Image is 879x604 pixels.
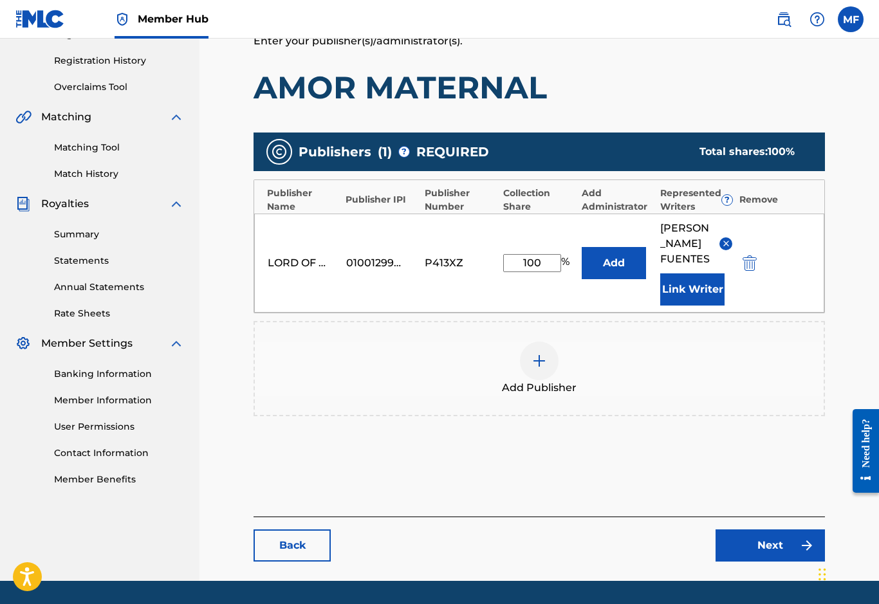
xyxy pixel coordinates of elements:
[722,195,732,205] span: ?
[138,12,208,26] span: Member Hub
[721,239,731,248] img: remove-from-list-button
[54,167,184,181] a: Match History
[54,80,184,94] a: Overclaims Tool
[115,12,130,27] img: Top Rightsholder
[54,473,184,486] a: Member Benefits
[843,398,879,504] iframe: Resource Center
[716,529,825,562] a: Next
[41,109,91,125] span: Matching
[804,6,830,32] div: Help
[561,254,573,272] span: %
[254,529,331,562] a: Back
[771,6,797,32] a: Public Search
[54,254,184,268] a: Statements
[416,142,489,161] span: REQUIRED
[15,10,65,28] img: MLC Logo
[699,144,799,160] div: Total shares:
[272,144,287,160] img: publishers
[660,221,710,267] span: [PERSON_NAME] FUENTES
[54,141,184,154] a: Matching Tool
[169,336,184,351] img: expand
[169,196,184,212] img: expand
[54,54,184,68] a: Registration History
[660,273,725,306] button: Link Writer
[743,255,757,271] img: 12a2ab48e56ec057fbd8.svg
[169,109,184,125] img: expand
[378,142,392,161] span: ( 1 )
[739,193,811,206] div: Remove
[815,542,879,604] iframe: Chat Widget
[799,538,815,553] img: f7272a7cc735f4ea7f67.svg
[810,12,825,27] img: help
[838,6,864,32] div: User Menu
[768,145,795,158] span: 100 %
[346,193,418,206] div: Publisher IPI
[15,109,32,125] img: Matching
[267,187,339,214] div: Publisher Name
[254,33,825,49] p: Enter your publisher(s)/administrator(s).
[54,280,184,294] a: Annual Statements
[582,187,654,214] div: Add Administrator
[54,420,184,434] a: User Permissions
[399,147,409,157] span: ?
[502,380,577,396] span: Add Publisher
[15,336,31,351] img: Member Settings
[54,367,184,381] a: Banking Information
[54,446,184,460] a: Contact Information
[41,336,133,351] span: Member Settings
[54,228,184,241] a: Summary
[299,142,371,161] span: Publishers
[254,68,825,107] h1: AMOR MATERNAL
[15,196,31,212] img: Royalties
[776,12,791,27] img: search
[54,307,184,320] a: Rate Sheets
[54,394,184,407] a: Member Information
[425,187,497,214] div: Publisher Number
[503,187,575,214] div: Collection Share
[660,187,732,214] div: Represented Writers
[532,353,547,369] img: add
[582,247,646,279] button: Add
[819,555,826,594] div: Drag
[41,196,89,212] span: Royalties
